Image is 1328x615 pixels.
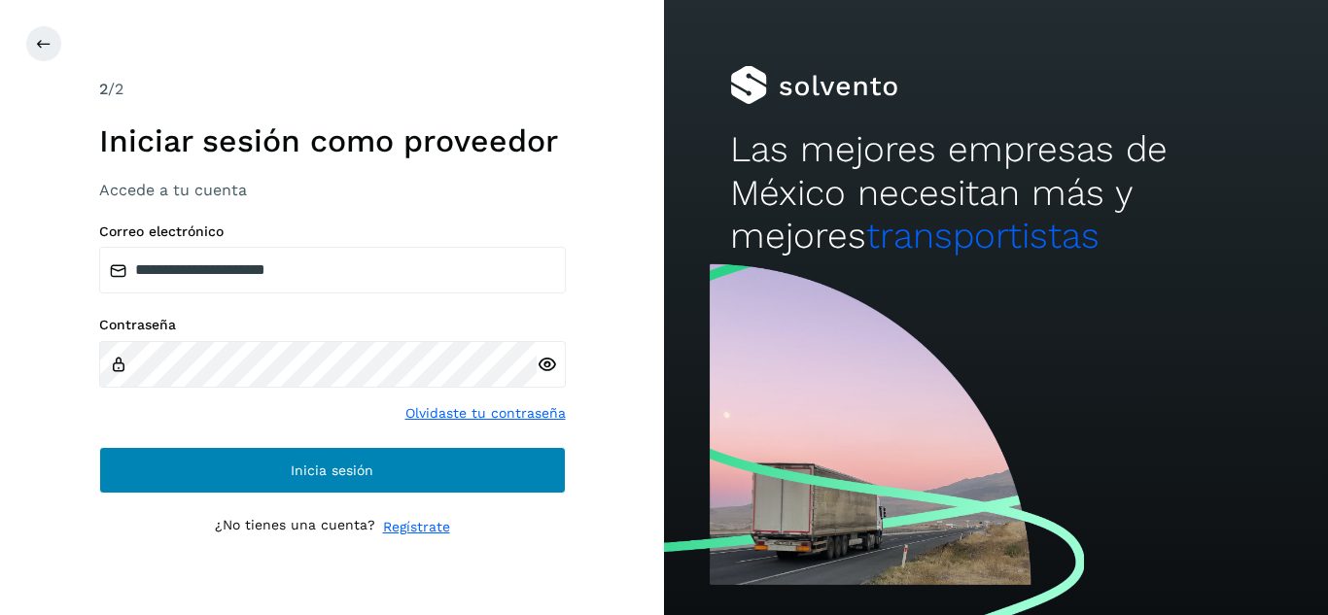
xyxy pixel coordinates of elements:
button: Inicia sesión [99,447,566,494]
span: 2 [99,80,108,98]
a: Regístrate [383,517,450,537]
a: Olvidaste tu contraseña [405,403,566,424]
label: Correo electrónico [99,223,566,240]
div: /2 [99,78,566,101]
p: ¿No tienes una cuenta? [215,517,375,537]
span: Inicia sesión [291,463,373,477]
h1: Iniciar sesión como proveedor [99,122,566,159]
label: Contraseña [99,317,566,333]
h2: Las mejores empresas de México necesitan más y mejores [730,128,1261,257]
h3: Accede a tu cuenta [99,181,566,199]
span: transportistas [866,215,1100,256]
